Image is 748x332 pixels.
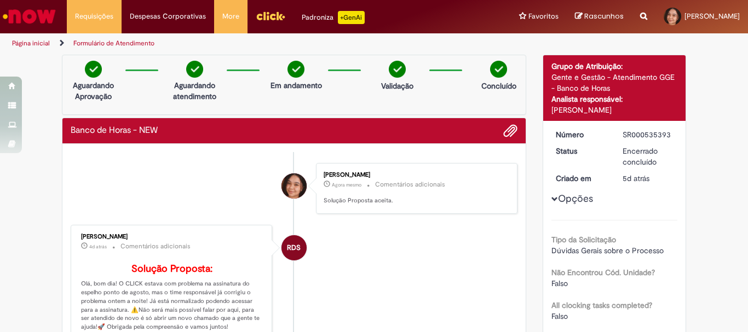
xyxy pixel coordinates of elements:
span: 5d atrás [623,173,649,183]
button: Adicionar anexos [503,124,517,138]
span: Dúvidas Gerais sobre o Processo [551,246,664,255]
img: check-circle-green.png [490,61,507,78]
div: Grupo de Atribuição: [551,61,678,72]
dt: Criado em [548,173,615,184]
div: Padroniza [302,11,365,24]
span: Agora mesmo [332,182,361,188]
ul: Trilhas de página [8,33,491,54]
small: Comentários adicionais [120,242,191,251]
div: Analista responsável: [551,94,678,104]
span: [PERSON_NAME] [684,11,740,21]
img: click_logo_yellow_360x200.png [256,8,285,24]
h2: Banco de Horas - NEW Histórico de tíquete [71,126,158,136]
div: [PERSON_NAME] [324,172,506,178]
p: Validação [381,80,413,91]
a: Página inicial [12,39,50,48]
div: Gente e Gestão - Atendimento GGE - Banco de Horas [551,72,678,94]
span: Falso [551,311,568,321]
span: Requisições [75,11,113,22]
span: RDS [287,235,301,261]
b: Tipo da Solicitação [551,235,616,244]
b: Não Encontrou Cód. Unidade? [551,267,655,277]
div: [PERSON_NAME] [551,104,678,115]
time: 01/09/2025 08:33:58 [332,182,361,188]
p: Olá, bom dia! O CLICK estava com problema na assinatura do espelho ponto de agosto, mas o time re... [81,264,263,331]
dt: Status [548,145,615,156]
img: ServiceNow [1,5,57,27]
span: Rascunhos [584,11,624,21]
p: Aguardando atendimento [168,80,221,102]
a: Formulário de Atendimento [73,39,154,48]
div: 27/08/2025 09:21:47 [623,173,674,184]
img: check-circle-green.png [186,61,203,78]
div: [PERSON_NAME] [81,234,263,240]
p: Solução Proposta aceita. [324,196,506,205]
span: Falso [551,278,568,288]
p: Aguardando Aprovação [67,80,120,102]
div: Jade Da Silva Jacob [281,173,307,199]
time: 27/08/2025 09:21:47 [623,173,649,183]
dt: Número [548,129,615,140]
b: Solução Proposta: [131,263,212,275]
div: SR000535393 [623,129,674,140]
small: Comentários adicionais [375,180,445,189]
span: More [222,11,239,22]
div: Encerrado concluído [623,145,674,167]
a: Rascunhos [575,11,624,22]
img: check-circle-green.png [287,61,304,78]
b: All clocking tasks completed? [551,300,652,310]
img: check-circle-green.png [85,61,102,78]
div: Raquel De Souza [281,235,307,260]
p: Em andamento [271,80,322,91]
p: Concluído [481,80,516,91]
p: +GenAi [338,11,365,24]
span: Favoritos [528,11,559,22]
span: 4d atrás [89,243,107,250]
span: Despesas Corporativas [130,11,206,22]
time: 28/08/2025 13:21:15 [89,243,107,250]
img: check-circle-green.png [389,61,406,78]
